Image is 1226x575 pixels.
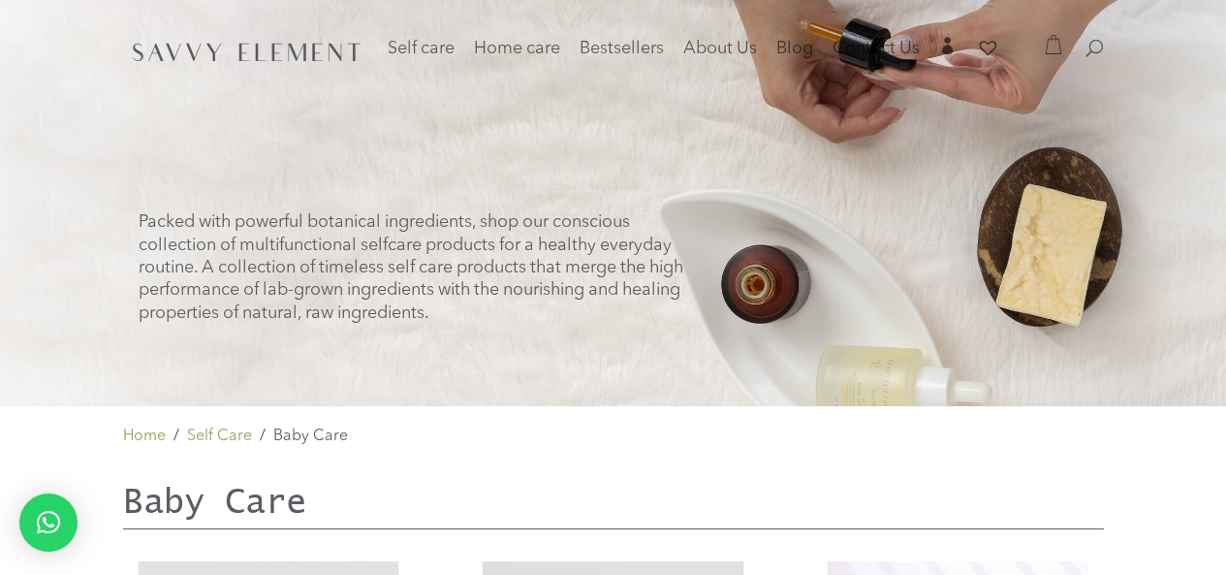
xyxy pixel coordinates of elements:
a: Blog [776,42,813,69]
span: Bestsellers [580,40,664,57]
span: Self care [388,40,455,57]
span: Self Care [187,429,252,444]
span: Home care [474,40,560,57]
span: About Us [683,40,757,57]
a: Home [123,424,166,449]
a: Home care [474,42,560,80]
span: / [173,424,179,449]
span: Blog [776,40,813,57]
a: Self care [388,42,455,80]
img: SavvyElement [127,36,367,67]
a: Contact Us [833,42,920,69]
span: Baby Care [273,429,348,444]
p: Packed with powerful botanical ingredients, shop our conscious collection of multifunctional self... [139,211,694,325]
span:  [939,37,957,54]
a: Self Care [187,424,252,449]
span: Contact Us [833,40,920,57]
a:  [939,37,957,69]
a: About Us [683,42,757,69]
a: Bestsellers [580,42,664,69]
span: / [260,424,266,449]
h2: Baby Care [123,482,1104,529]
